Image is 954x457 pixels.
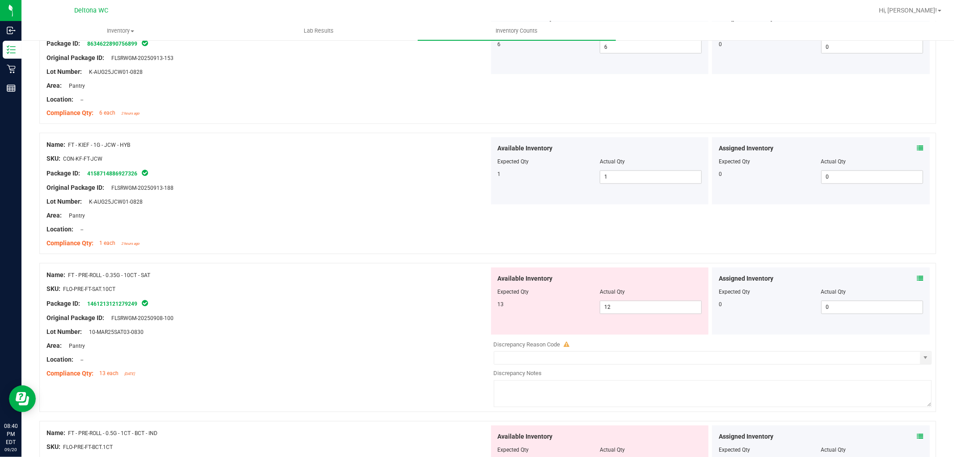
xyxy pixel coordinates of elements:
span: Package ID: [47,300,80,308]
span: Lot Number: [47,198,82,205]
span: -- [76,227,83,233]
span: CON-KF-FT-JCW [63,156,102,162]
a: 4158714886927326 [87,171,137,177]
span: FLSRWGM-20250913-188 [107,185,174,192]
p: 08:40 PM EDT [4,422,17,446]
div: Discrepancy Notes [494,369,932,378]
span: Expected Qty [498,447,529,453]
span: Original Package ID: [47,54,104,61]
span: Original Package ID: [47,315,104,322]
span: Lot Number: [47,329,82,336]
span: -- [76,357,83,363]
div: Actual Qty [821,288,923,296]
span: 10-MAR25SAT03-0830 [85,329,144,336]
span: FT - PRE-ROLL - 0.35G - 10CT - SAT [68,273,150,279]
input: 6 [600,41,701,53]
input: 0 [822,301,923,314]
span: SKU: [47,155,60,162]
a: Lab Results [220,21,418,40]
span: SKU: [47,444,60,451]
span: Deltona WC [74,7,108,14]
input: 1 [600,171,701,184]
div: Expected Qty [719,446,821,454]
span: FLSRWGM-20250908-100 [107,316,174,322]
a: Inventory Counts [418,21,616,40]
span: Actual Qty [600,447,625,453]
span: [DATE] [124,372,135,376]
span: Discrepancy Reason Code [494,342,560,348]
span: FT - PRE-ROLL - 0.5G - 1CT - BCT - IND [68,431,157,437]
span: K-AUG25JCW01-0828 [85,199,143,205]
span: FT - KIEF - 1G - JCW - HYB [68,142,130,149]
span: Area: [47,82,62,89]
span: 13 each [99,371,119,377]
span: FLO-PRE-FT-SAT.10CT [63,286,115,293]
span: In Sync [141,169,149,178]
span: In Sync [141,38,149,47]
span: Name: [47,141,65,149]
span: 1 [498,171,501,178]
span: Pantry [64,213,85,219]
span: Assigned Inventory [719,432,773,442]
span: Lot Number: [47,68,82,75]
span: Name: [47,272,65,279]
span: Available Inventory [498,274,553,284]
span: In Sync [141,299,149,308]
div: Expected Qty [719,288,821,296]
span: Inventory Counts [484,27,550,35]
iframe: Resource center [9,385,36,412]
div: 0 [719,40,821,48]
span: Inventory [22,27,219,35]
div: Actual Qty [821,158,923,166]
span: 2 hours ago [121,112,140,116]
span: select [920,352,931,364]
span: 6 each [99,110,115,116]
span: Pantry [64,343,85,350]
a: 8634622890756899 [87,41,137,47]
inline-svg: Retail [7,64,16,73]
span: Compliance Qty: [47,110,93,117]
span: Assigned Inventory [719,144,773,154]
span: 1 each [99,240,115,247]
span: Area: [47,342,62,350]
span: Expected Qty [498,289,529,295]
span: Location: [47,226,73,233]
span: Assigned Inventory [719,274,773,284]
div: Actual Qty [821,446,923,454]
inline-svg: Inventory [7,45,16,54]
span: Available Inventory [498,144,553,154]
span: Compliance Qty: [47,370,93,377]
span: Actual Qty [600,289,625,295]
span: FLSRWGM-20250913-153 [107,55,174,61]
div: 0 [719,301,821,309]
span: Lab Results [292,27,346,35]
a: Inventory [21,21,220,40]
span: Available Inventory [498,432,553,442]
div: 0 [719,171,821,179]
input: 0 [822,41,923,53]
input: 0 [822,171,923,184]
span: -- [76,97,83,103]
inline-svg: Inbound [7,26,16,35]
span: 6 [498,41,501,47]
span: Name: [47,430,65,437]
span: FLO-PRE-FT-BCT.1CT [63,444,113,451]
span: Pantry [64,83,85,89]
inline-svg: Reports [7,84,16,93]
p: 09/20 [4,446,17,453]
span: Package ID: [47,170,80,177]
span: 13 [498,302,504,308]
span: Compliance Qty: [47,240,93,247]
span: Location: [47,356,73,363]
span: Hi, [PERSON_NAME]! [879,7,937,14]
span: K-AUG25JCW01-0828 [85,69,143,75]
span: SKU: [47,286,60,293]
span: Expected Qty [498,159,529,165]
a: 1461213121279249 [87,301,137,308]
div: Expected Qty [719,158,821,166]
span: Original Package ID: [47,184,104,192]
span: Location: [47,96,73,103]
span: Actual Qty [600,159,625,165]
span: Package ID: [47,40,80,47]
span: Area: [47,212,62,219]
